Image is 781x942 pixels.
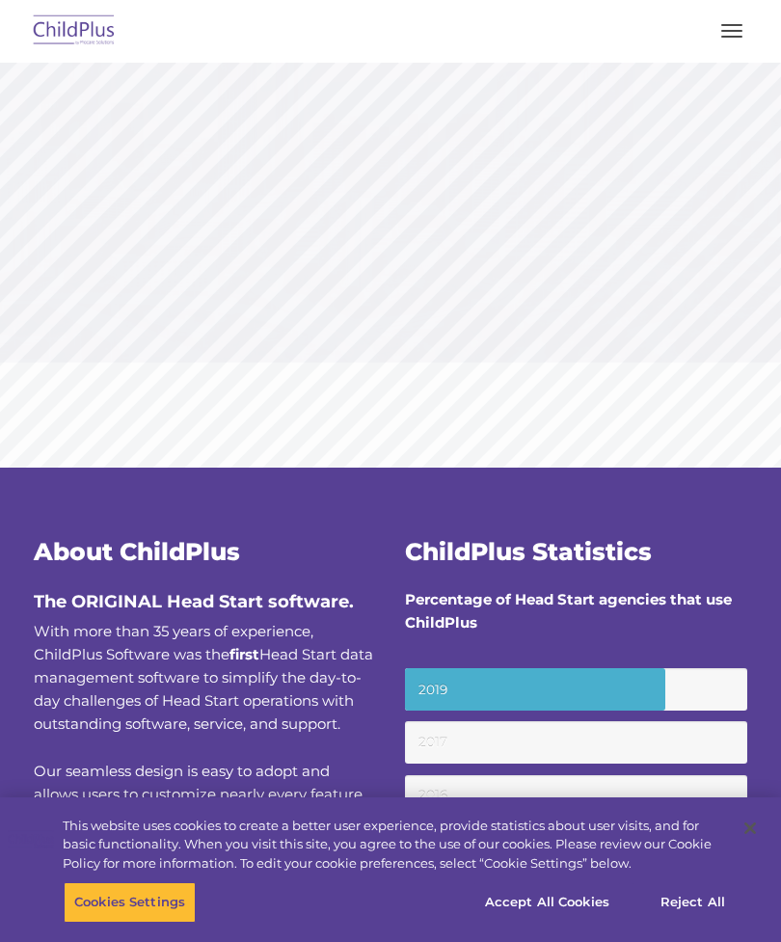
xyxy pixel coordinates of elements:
[34,537,240,566] span: About ChildPlus
[474,882,620,923] button: Accept All Cookies
[29,9,120,54] img: ChildPlus by Procare Solutions
[405,537,652,566] span: ChildPlus Statistics
[229,645,259,663] b: first
[729,807,771,849] button: Close
[405,590,732,632] strong: Percentage of Head Start agencies that use ChildPlus
[405,721,747,764] small: 2017
[405,668,747,711] small: 2019
[63,817,727,874] div: This website uses cookies to create a better user experience, provide statistics about user visit...
[34,622,373,733] span: With more than 35 years of experience, ChildPlus Software was the Head Start data management soft...
[64,882,196,923] button: Cookies Settings
[633,882,753,923] button: Reject All
[34,762,369,919] span: Our seamless design is easy to adopt and allows users to customize nearly every feature for a tru...
[34,591,354,612] span: The ORIGINAL Head Start software.
[405,775,747,818] small: 2016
